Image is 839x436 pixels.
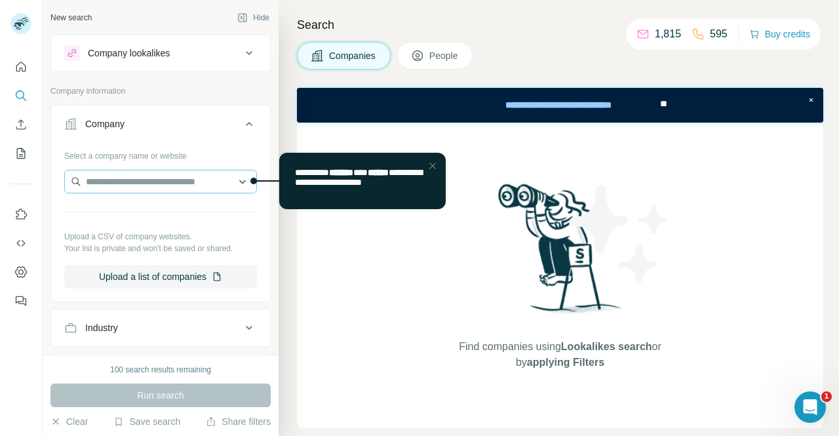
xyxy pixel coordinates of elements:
button: Company [51,108,270,145]
button: Enrich CSV [10,113,31,136]
span: Companies [329,49,377,62]
div: New search [50,12,92,24]
p: Upload a CSV of company websites. [64,231,257,243]
p: Company information [50,85,271,97]
button: Share filters [206,415,271,428]
iframe: Intercom live chat [794,391,826,423]
div: 100 search results remaining [110,364,211,376]
button: Quick start [10,55,31,79]
button: Use Surfe API [10,231,31,255]
iframe: Tooltip [247,150,448,212]
img: Surfe Illustration - Stars [560,175,678,293]
button: Industry [51,312,270,344]
button: Use Surfe on LinkedIn [10,203,31,226]
p: Your list is private and won't be saved or shared. [64,243,257,254]
span: People [429,49,459,62]
button: Search [10,84,31,108]
div: Company lookalikes [88,47,170,60]
span: Lookalikes search [561,341,652,352]
img: Surfe Illustration - Woman searching with binoculars [492,180,629,327]
img: Avatar [10,13,31,34]
div: Company [85,117,125,130]
button: Hide [228,8,279,28]
button: My lists [10,142,31,165]
iframe: Banner [297,88,823,123]
button: Company lookalikes [51,37,270,69]
p: 1,815 [655,26,681,42]
p: 595 [710,26,728,42]
button: Dashboard [10,260,31,284]
button: Save search [113,415,180,428]
div: Industry [85,321,118,334]
button: Clear [50,415,88,428]
button: Upload a list of companies [64,265,257,288]
h4: Search [297,16,823,34]
span: Find companies using or by [455,339,665,370]
div: Select a company name or website [64,145,257,162]
button: Feedback [10,289,31,313]
button: Buy credits [749,25,810,43]
span: applying Filters [527,357,604,368]
span: 1 [821,391,832,402]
